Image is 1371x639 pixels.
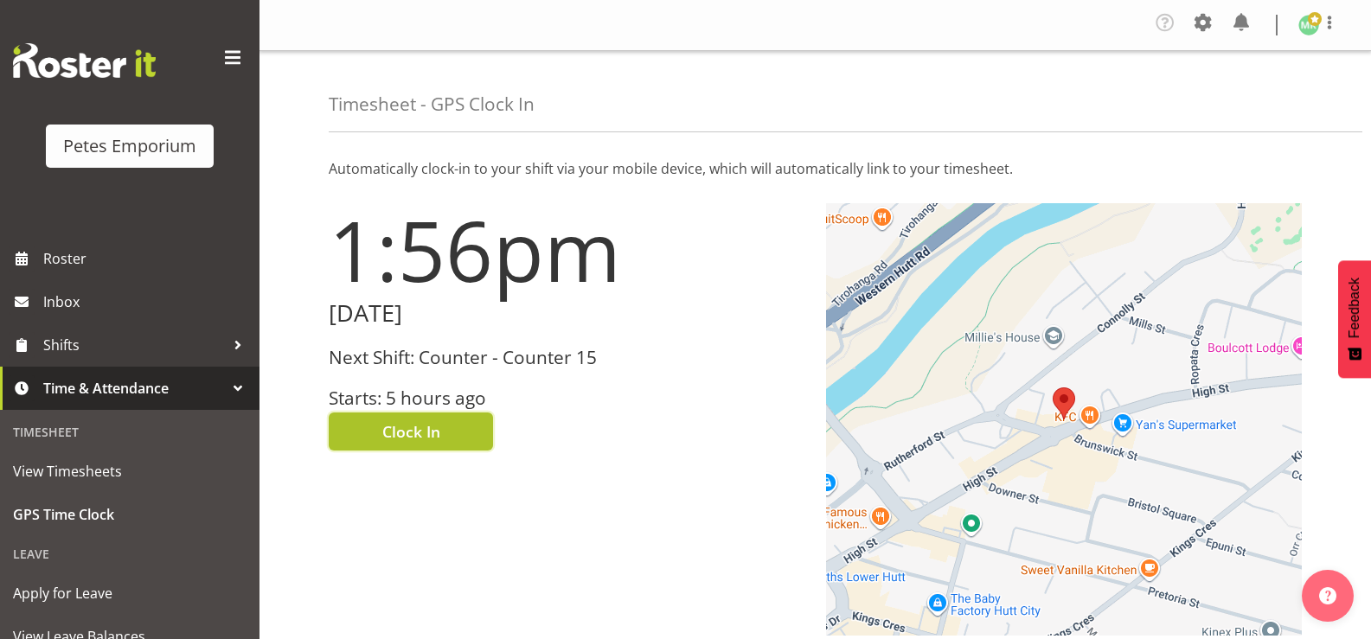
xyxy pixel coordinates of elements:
[1338,260,1371,378] button: Feedback - Show survey
[43,246,251,272] span: Roster
[13,502,247,527] span: GPS Time Clock
[329,158,1302,179] p: Automatically clock-in to your shift via your mobile device, which will automatically link to you...
[382,420,440,443] span: Clock In
[13,43,156,78] img: Rosterit website logo
[43,332,225,358] span: Shifts
[4,414,255,450] div: Timesheet
[63,133,196,159] div: Petes Emporium
[43,289,251,315] span: Inbox
[1347,278,1362,338] span: Feedback
[13,580,247,606] span: Apply for Leave
[4,572,255,615] a: Apply for Leave
[1319,587,1336,604] img: help-xxl-2.png
[4,536,255,572] div: Leave
[4,493,255,536] a: GPS Time Clock
[329,300,805,327] h2: [DATE]
[329,348,805,367] h3: Next Shift: Counter - Counter 15
[43,375,225,401] span: Time & Attendance
[329,412,493,450] button: Clock In
[329,203,805,297] h1: 1:56pm
[1298,15,1319,35] img: melanie-richardson713.jpg
[329,388,805,408] h3: Starts: 5 hours ago
[329,94,535,114] h4: Timesheet - GPS Clock In
[4,450,255,493] a: View Timesheets
[13,458,247,484] span: View Timesheets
